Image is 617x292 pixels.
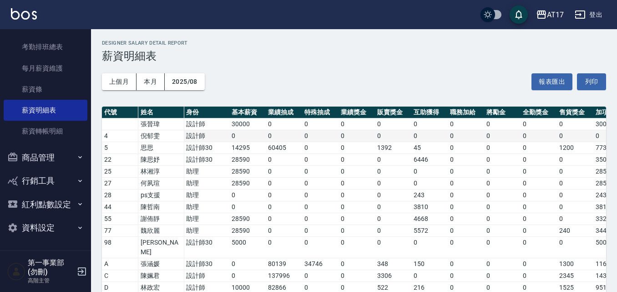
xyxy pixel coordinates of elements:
td: 0 [521,258,557,270]
th: 互助獲得 [411,107,448,118]
td: 0 [229,130,266,142]
td: 22 [102,154,138,166]
th: 售貨獎金 [557,107,593,118]
td: 0 [521,130,557,142]
th: 身份 [184,107,229,118]
td: 0 [448,225,484,237]
td: 2345 [557,270,593,282]
td: 0 [521,237,557,258]
td: 0 [266,130,302,142]
button: 列印 [577,73,606,90]
td: 設計師30 [184,142,229,154]
td: 44 [102,201,138,213]
td: 0 [484,142,521,154]
td: 5000 [229,237,266,258]
td: 0 [375,213,411,225]
td: 0 [302,190,339,201]
button: 商品管理 [4,146,87,169]
td: 0 [448,142,484,154]
td: 4668 [411,213,448,225]
th: 業績抽成 [266,107,302,118]
td: 1200 [557,142,593,154]
td: 3306 [375,270,411,282]
td: 0 [557,201,593,213]
div: AT17 [547,9,564,20]
button: 行銷工具 [4,169,87,193]
td: 0 [302,142,339,154]
td: 0 [339,154,375,166]
td: 0 [484,190,521,201]
td: 0 [521,190,557,201]
td: 倪郁雯 [138,130,184,142]
td: 0 [375,225,411,237]
td: 0 [521,154,557,166]
td: 0 [484,154,521,166]
td: 何夙瑄 [138,178,184,190]
td: 6446 [411,154,448,166]
td: 0 [448,118,484,130]
td: 28590 [229,213,266,225]
td: 0 [375,130,411,142]
td: 0 [411,237,448,258]
td: 0 [302,166,339,178]
td: 0 [448,166,484,178]
th: 全勤獎金 [521,107,557,118]
td: 0 [557,130,593,142]
td: 4 [102,130,138,142]
a: 每月薪資維護 [4,58,87,79]
td: 0 [302,213,339,225]
td: 0 [302,237,339,258]
th: 將勵金 [484,107,521,118]
td: 0 [266,154,302,166]
td: 0 [339,142,375,154]
td: 3810 [411,201,448,213]
td: 陳思妤 [138,154,184,166]
td: 0 [302,178,339,190]
td: 陳哲南 [138,201,184,213]
td: 0 [339,258,375,270]
th: 特殊抽成 [302,107,339,118]
td: 0 [229,201,266,213]
td: 0 [229,190,266,201]
td: 1392 [375,142,411,154]
td: 0 [557,166,593,178]
td: 0 [448,201,484,213]
td: 0 [339,237,375,258]
td: 28 [102,190,138,201]
td: 0 [521,270,557,282]
td: 助理 [184,178,229,190]
td: 0 [484,213,521,225]
button: 報表匯出 [531,73,572,90]
td: 0 [411,130,448,142]
td: 5 [102,142,138,154]
td: 0 [484,178,521,190]
td: 助理 [184,190,229,201]
td: 0 [266,225,302,237]
td: 0 [266,213,302,225]
td: 0 [339,270,375,282]
h3: 薪資明細表 [102,50,606,62]
td: 設計師30 [184,258,229,270]
td: 0 [266,237,302,258]
td: 0 [557,237,593,258]
img: Person [7,262,25,281]
td: 思思 [138,142,184,154]
td: 0 [484,118,521,130]
td: 0 [339,118,375,130]
td: 0 [266,178,302,190]
td: 0 [375,166,411,178]
td: 0 [484,130,521,142]
td: 魏欣麗 [138,225,184,237]
a: 薪資轉帳明細 [4,121,87,142]
td: 0 [375,201,411,213]
td: C [102,270,138,282]
td: 0 [557,118,593,130]
td: 0 [557,154,593,166]
td: 0 [448,213,484,225]
td: 0 [339,190,375,201]
td: 0 [448,190,484,201]
th: 基本薪資 [229,107,266,118]
td: 28590 [229,178,266,190]
td: 98 [102,237,138,258]
td: 0 [339,130,375,142]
